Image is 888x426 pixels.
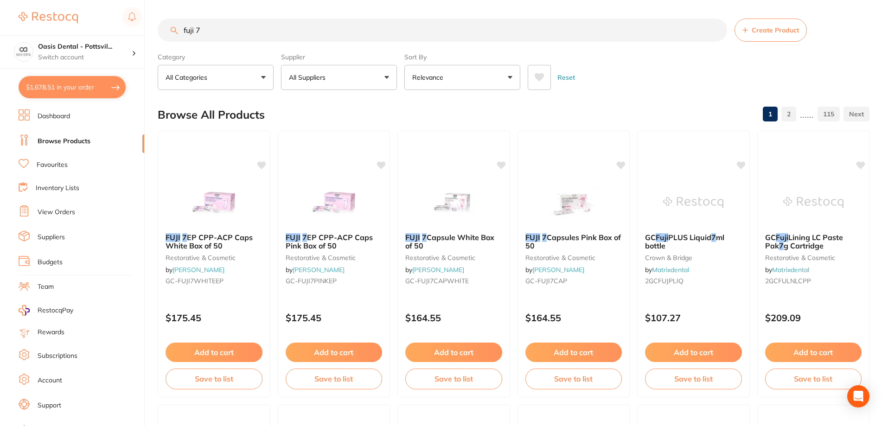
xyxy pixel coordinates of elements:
span: GC-FUJI7CAPWHITE [405,277,469,285]
p: $209.09 [765,312,862,323]
span: 2GCFULNLCPP [765,277,811,285]
a: Support [38,401,61,410]
small: restorative & cosmetic [166,254,262,261]
a: 2 [781,105,796,123]
img: FUJI 7 EP CPP-ACP Caps Pink Box of 50 [304,179,364,226]
a: 115 [818,105,840,123]
a: Suppliers [38,233,65,242]
b: FUJI 7 Capsule White Box of 50 [405,233,502,250]
em: Fuji [776,233,788,242]
button: Add to cart [166,343,262,362]
span: Lining LC Paste Pak [765,233,843,250]
a: [PERSON_NAME] [293,266,345,274]
button: All Categories [158,65,274,90]
label: Supplier [281,53,397,61]
label: Category [158,53,274,61]
button: Add to cart [525,343,622,362]
p: Switch account [38,53,132,62]
img: RestocqPay [19,305,30,316]
label: Sort By [404,53,520,61]
span: by [765,266,809,274]
a: Inventory Lists [36,184,79,193]
span: Capsules Pink Box of 50 [525,233,621,250]
em: 7 [182,233,187,242]
b: FUJI 7 Capsules Pink Box of 50 [525,233,622,250]
button: Add to cart [286,343,383,362]
b: FUJI 7 EP CPP-ACP Caps White Box of 50 [166,233,262,250]
button: Add to cart [645,343,742,362]
button: Save to list [166,369,262,389]
button: Relevance [404,65,520,90]
em: FUJI [405,233,420,242]
a: RestocqPay [19,305,73,316]
img: FUJI 7 Capsules Pink Box of 50 [543,179,604,226]
span: by [645,266,689,274]
h2: Browse All Products [158,108,265,121]
img: GC Fuji Lining LC Paste Pak 7g Cartridge [783,179,843,226]
em: 7 [542,233,547,242]
div: Open Intercom Messenger [847,385,869,407]
em: 7 [779,241,784,250]
img: GC Fuji PLUS Liquid 7ml bottle [663,179,723,226]
a: Dashboard [38,112,70,121]
em: 7 [422,233,427,242]
button: Add to cart [765,343,862,362]
button: Save to list [645,369,742,389]
span: EP CPP-ACP Caps White Box of 50 [166,233,253,250]
p: $175.45 [286,312,383,323]
p: $175.45 [166,312,262,323]
h4: Oasis Dental - Pottsville [38,42,132,51]
button: Save to list [525,369,622,389]
span: Create Product [752,26,799,34]
p: All Categories [166,73,211,82]
em: FUJI [166,233,180,242]
a: 1 [763,105,778,123]
b: GC Fuji PLUS Liquid 7ml bottle [645,233,742,250]
img: FUJI 7 Capsule White Box of 50 [423,179,484,226]
button: Add to cart [405,343,502,362]
p: $164.55 [405,312,502,323]
small: restorative & cosmetic [405,254,502,261]
a: Restocq Logo [19,7,78,28]
button: Save to list [405,369,502,389]
a: Team [38,282,54,292]
a: [PERSON_NAME] [172,266,224,274]
button: All Suppliers [281,65,397,90]
span: ml bottle [645,233,724,250]
button: Create Product [735,19,807,42]
em: FUJI [286,233,300,242]
p: ...... [800,109,814,120]
span: GC-FUJI7PINKEP [286,277,337,285]
img: Oasis Dental - Pottsville [14,43,33,61]
span: EP CPP-ACP Caps Pink Box of 50 [286,233,373,250]
small: crown & bridge [645,254,742,261]
a: Subscriptions [38,351,77,361]
small: restorative & cosmetic [765,254,862,261]
small: restorative & cosmetic [286,254,383,261]
img: FUJI 7 EP CPP-ACP Caps White Box of 50 [184,179,244,226]
button: Save to list [765,369,862,389]
span: GC [765,233,776,242]
input: Search Products [158,19,727,42]
span: GC-FUJI7CAP [525,277,567,285]
button: Reset [555,65,578,90]
p: All Suppliers [289,73,329,82]
a: Favourites [37,160,68,170]
span: RestocqPay [38,306,73,315]
a: Matrixdental [772,266,809,274]
span: PLUS Liquid [668,233,711,242]
a: Browse Products [38,137,90,146]
span: GC-FUJI7WHITEEP [166,277,224,285]
span: by [525,266,584,274]
span: by [166,266,224,274]
span: by [405,266,464,274]
img: Restocq Logo [19,12,78,23]
span: 2GCFUJPLIQ [645,277,684,285]
a: [PERSON_NAME] [532,266,584,274]
a: Account [38,376,62,385]
span: Capsule White Box of 50 [405,233,494,250]
small: restorative & cosmetic [525,254,622,261]
em: Fuji [656,233,668,242]
p: $164.55 [525,312,622,323]
em: 7 [711,233,716,242]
